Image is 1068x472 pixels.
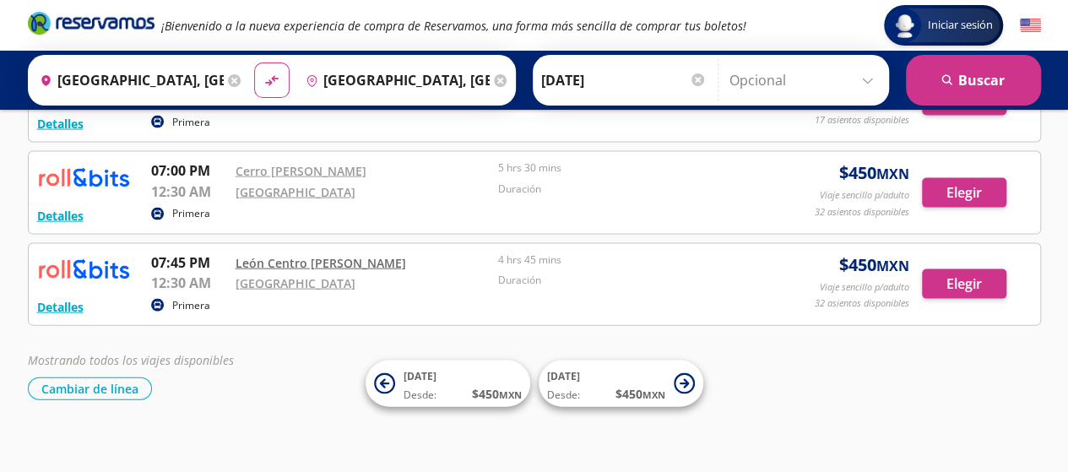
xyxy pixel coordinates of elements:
[1020,15,1041,36] button: English
[37,115,84,133] button: Detalles
[498,252,753,268] p: 4 hrs 45 mins
[37,160,130,194] img: RESERVAMOS
[151,273,227,293] p: 12:30 AM
[815,113,909,127] p: 17 asientos disponibles
[28,10,155,41] a: Brand Logo
[37,298,84,316] button: Detalles
[28,377,152,400] button: Cambiar de línea
[236,163,366,179] a: Cerro [PERSON_NAME]
[236,184,355,200] a: [GEOGRAPHIC_DATA]
[404,369,436,383] span: [DATE]
[547,369,580,383] span: [DATE]
[404,388,436,403] span: Desde:
[729,59,881,101] input: Opcional
[172,298,210,313] p: Primera
[615,385,665,403] span: $ 450
[815,205,909,220] p: 32 asientos disponibles
[839,160,909,186] span: $ 450
[642,388,665,401] small: MXN
[366,361,530,407] button: [DATE]Desde:$450MXN
[547,388,580,403] span: Desde:
[876,165,909,183] small: MXN
[472,385,522,403] span: $ 450
[499,388,522,401] small: MXN
[921,17,1000,34] span: Iniciar sesión
[172,206,210,221] p: Primera
[498,273,753,288] p: Duración
[151,182,227,202] p: 12:30 AM
[37,207,84,225] button: Detalles
[876,257,909,275] small: MXN
[33,59,224,101] input: Buscar Origen
[37,252,130,286] img: RESERVAMOS
[906,55,1041,106] button: Buscar
[820,280,909,295] p: Viaje sencillo p/adulto
[28,10,155,35] i: Brand Logo
[539,361,703,407] button: [DATE]Desde:$450MXN
[922,269,1006,299] button: Elegir
[161,18,746,34] em: ¡Bienvenido a la nueva experiencia de compra de Reservamos, una forma más sencilla de comprar tus...
[299,59,490,101] input: Buscar Destino
[151,160,227,181] p: 07:00 PM
[498,160,753,176] p: 5 hrs 30 mins
[172,115,210,130] p: Primera
[541,59,707,101] input: Elegir Fecha
[815,296,909,311] p: 32 asientos disponibles
[236,255,406,271] a: León Centro [PERSON_NAME]
[28,352,234,368] em: Mostrando todos los viajes disponibles
[498,182,753,197] p: Duración
[236,275,355,291] a: [GEOGRAPHIC_DATA]
[820,188,909,203] p: Viaje sencillo p/adulto
[151,252,227,273] p: 07:45 PM
[922,178,1006,208] button: Elegir
[839,252,909,278] span: $ 450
